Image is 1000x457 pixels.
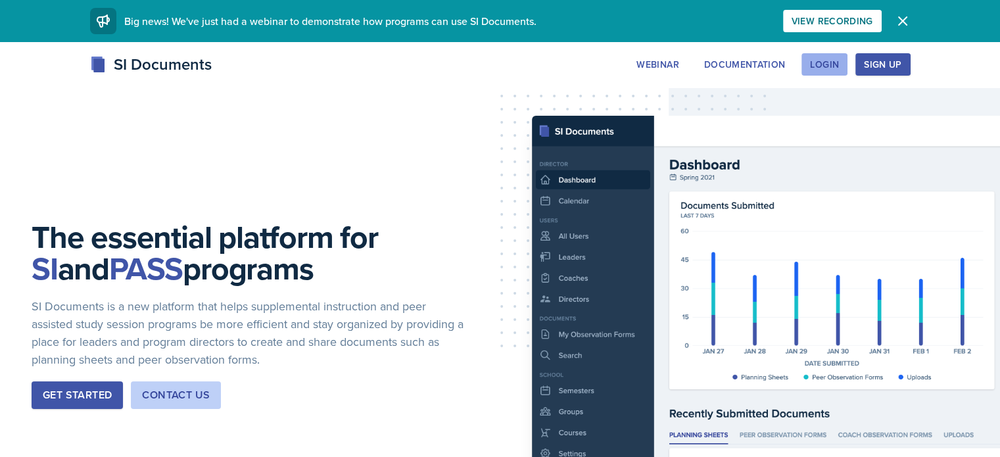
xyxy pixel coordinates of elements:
[864,59,901,70] div: Sign Up
[696,53,794,76] button: Documentation
[32,381,123,409] button: Get Started
[628,53,687,76] button: Webinar
[43,387,112,403] div: Get Started
[801,53,847,76] button: Login
[124,14,536,28] span: Big news! We've just had a webinar to demonstrate how programs can use SI Documents.
[131,381,221,409] button: Contact Us
[855,53,910,76] button: Sign Up
[810,59,839,70] div: Login
[783,10,882,32] button: View Recording
[636,59,679,70] div: Webinar
[142,387,210,403] div: Contact Us
[704,59,786,70] div: Documentation
[90,53,212,76] div: SI Documents
[792,16,873,26] div: View Recording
